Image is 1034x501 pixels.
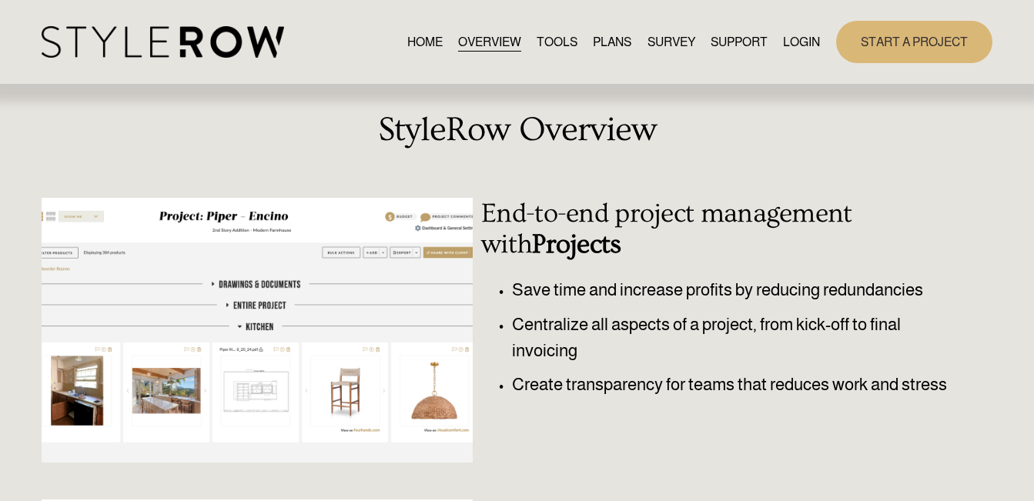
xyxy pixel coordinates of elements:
[532,229,621,259] strong: Projects
[648,32,695,52] a: SURVEY
[537,32,577,52] a: TOOLS
[836,21,992,63] a: START A PROJECT
[42,26,284,58] img: StyleRow
[783,32,820,52] a: LOGIN
[481,198,952,260] h3: End-to-end project management with
[512,277,952,303] p: Save time and increase profits by reducing redundancies
[512,312,952,363] p: Centralize all aspects of a project, from kick-off to final invoicing
[711,32,768,52] a: folder dropdown
[711,33,768,52] span: SUPPORT
[593,32,631,52] a: PLANS
[407,32,443,52] a: HOME
[458,32,521,52] a: OVERVIEW
[512,372,952,398] p: Create transparency for teams that reduces work and stress
[42,111,993,149] h2: StyleRow Overview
